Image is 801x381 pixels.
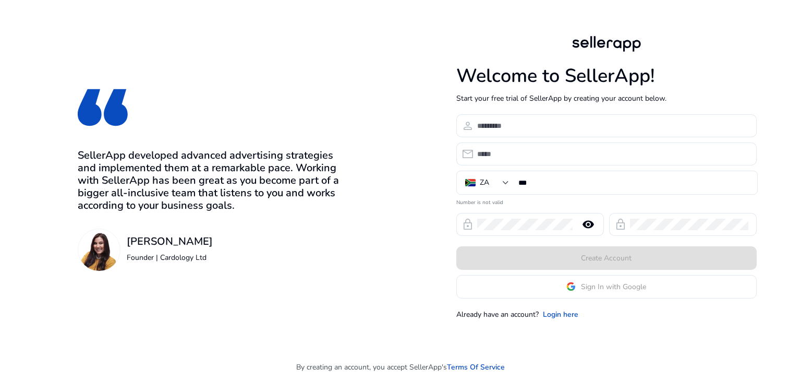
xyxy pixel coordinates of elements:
[456,196,757,207] mat-error: Number is not valid
[576,218,601,231] mat-icon: remove_red_eye
[447,362,505,373] a: Terms Of Service
[480,177,489,188] div: ZA
[543,309,578,320] a: Login here
[614,218,627,231] span: lock
[462,148,474,160] span: email
[456,65,757,87] h1: Welcome to SellerApp!
[462,218,474,231] span: lock
[127,252,213,263] p: Founder | Cardology Ltd
[456,309,539,320] p: Already have an account?
[456,93,757,104] p: Start your free trial of SellerApp by creating your account below.
[462,120,474,132] span: person
[127,235,213,248] h3: [PERSON_NAME]
[78,149,345,212] h3: SellerApp developed advanced advertising strategies and implemented them at a remarkable pace. Wo...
